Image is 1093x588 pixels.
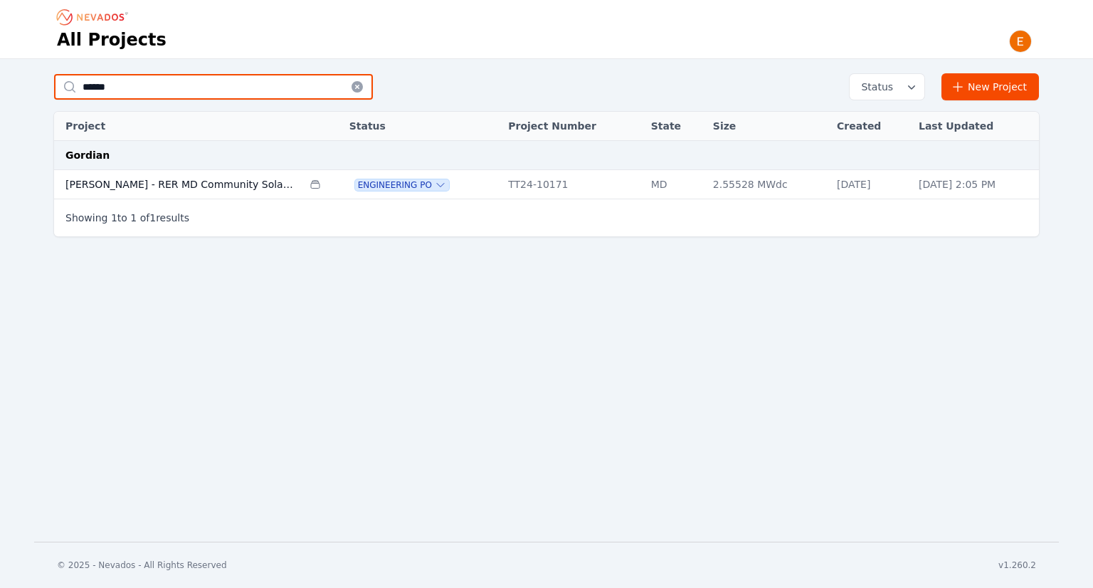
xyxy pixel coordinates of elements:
[830,112,912,141] th: Created
[855,80,893,94] span: Status
[501,112,643,141] th: Project Number
[644,170,706,199] td: MD
[57,6,132,28] nav: Breadcrumb
[54,141,1039,170] td: Gordian
[706,112,830,141] th: Size
[111,212,117,224] span: 1
[355,179,449,191] button: Engineering PO
[54,170,302,199] td: [PERSON_NAME] - RER MD Community Solar 57
[998,560,1036,571] div: v1.260.2
[149,212,156,224] span: 1
[912,170,1039,199] td: [DATE] 2:05 PM
[57,560,227,571] div: © 2025 - Nevados - All Rights Reserved
[342,112,502,141] th: Status
[501,170,643,199] td: TT24-10171
[54,112,302,141] th: Project
[54,170,1039,199] tr: [PERSON_NAME] - RER MD Community Solar 57Engineering POTT24-10171MD2.55528 MWdc[DATE][DATE] 2:05 PM
[130,212,137,224] span: 1
[644,112,706,141] th: State
[941,73,1039,100] a: New Project
[1009,30,1032,53] img: Emily Walker
[912,112,1039,141] th: Last Updated
[706,170,830,199] td: 2.55528 MWdc
[830,170,912,199] td: [DATE]
[57,28,167,51] h1: All Projects
[850,74,924,100] button: Status
[65,211,189,225] p: Showing to of results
